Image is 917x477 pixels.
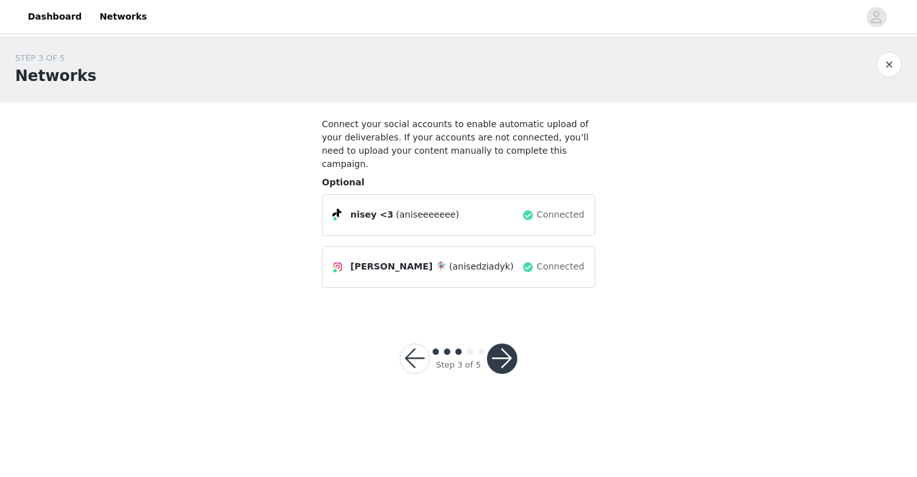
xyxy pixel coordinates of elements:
[20,3,89,31] a: Dashboard
[322,118,595,171] h4: Connect your social accounts to enable automatic upload of your deliverables. If your accounts ar...
[92,3,154,31] a: Networks
[350,260,446,273] span: [PERSON_NAME] 🧚🏼‍♀️
[15,52,97,65] div: STEP 3 OF 5
[870,7,882,27] div: avatar
[350,208,393,221] span: nisey <3
[449,260,514,273] span: (anisedziadyk)
[15,65,97,87] h1: Networks
[537,260,584,273] span: Connected
[322,177,364,187] span: Optional
[396,208,459,221] span: (aniseeeeeee)
[436,359,481,371] div: Step 3 of 5
[333,262,343,272] img: Instagram Icon
[537,208,584,221] span: Connected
